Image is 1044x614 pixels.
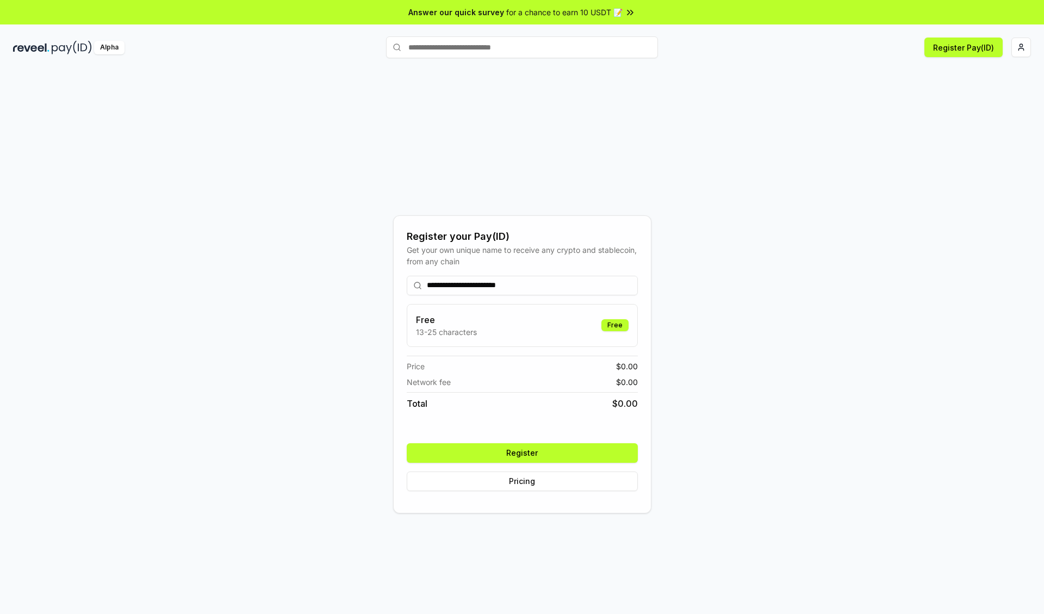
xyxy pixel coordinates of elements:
[416,313,477,326] h3: Free
[616,376,638,388] span: $ 0.00
[407,443,638,463] button: Register
[407,376,451,388] span: Network fee
[416,326,477,338] p: 13-25 characters
[52,41,92,54] img: pay_id
[407,229,638,244] div: Register your Pay(ID)
[13,41,49,54] img: reveel_dark
[601,319,629,331] div: Free
[94,41,125,54] div: Alpha
[924,38,1003,57] button: Register Pay(ID)
[612,397,638,410] span: $ 0.00
[407,472,638,491] button: Pricing
[407,397,427,410] span: Total
[506,7,623,18] span: for a chance to earn 10 USDT 📝
[407,361,425,372] span: Price
[407,244,638,267] div: Get your own unique name to receive any crypto and stablecoin, from any chain
[408,7,504,18] span: Answer our quick survey
[616,361,638,372] span: $ 0.00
